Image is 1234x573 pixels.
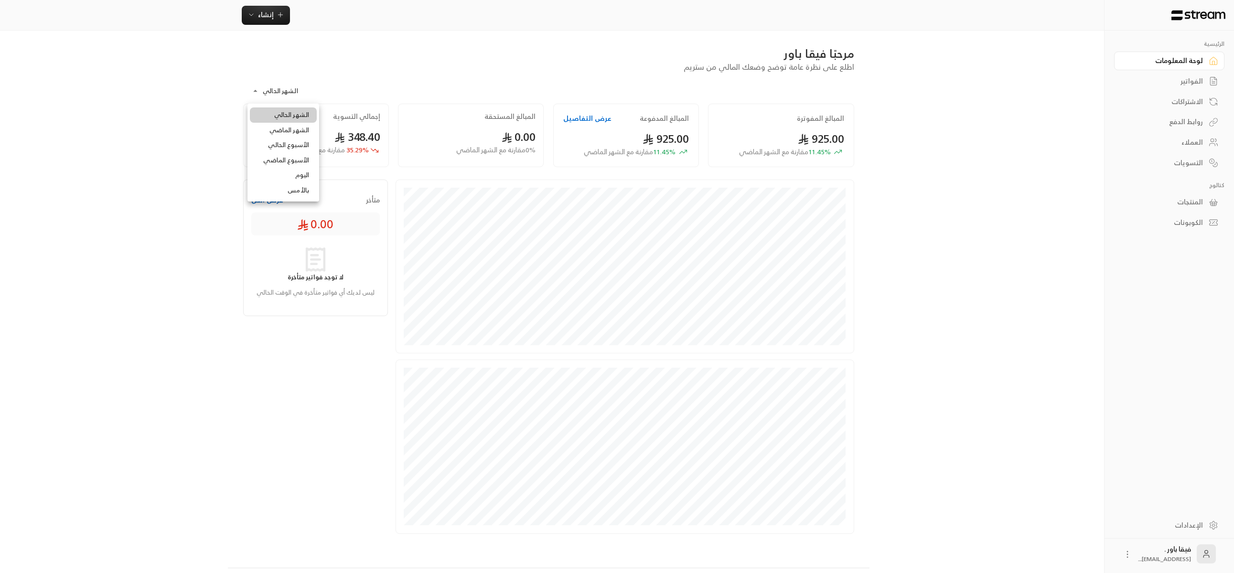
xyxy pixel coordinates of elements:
[250,153,317,168] li: الأسبوع الماضي
[250,138,317,153] li: الأسبوع الحالي
[250,183,317,198] li: بالأمس
[250,123,317,138] li: الشهر الماضي
[250,107,317,123] li: الشهر الحالي
[250,168,317,183] li: اليوم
